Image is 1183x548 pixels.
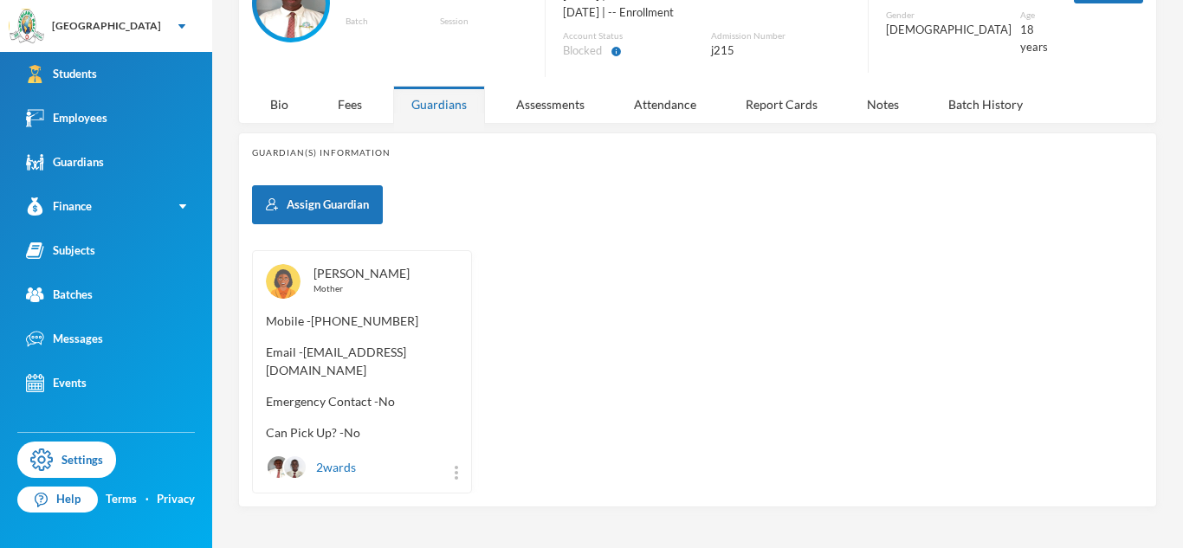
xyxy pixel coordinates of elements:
span: Can Pick Up? - No [266,423,458,442]
img: GUARDIAN [266,264,301,299]
div: Assessments [498,86,603,123]
div: Admission Number [711,29,850,42]
div: Batch History [930,86,1041,123]
a: Settings [17,442,116,478]
div: Finance [26,197,92,216]
div: [DEMOGRAPHIC_DATA] [886,22,1012,39]
a: Terms [106,491,137,508]
div: Batches [26,286,93,304]
div: Fees [320,86,380,123]
div: · [145,491,149,508]
i: info [611,46,622,57]
span: Mobile - [PHONE_NUMBER] [266,312,458,330]
button: Assign Guardian [252,185,383,224]
a: Help [17,487,98,513]
div: 2 wards [266,455,356,480]
div: Session [440,15,527,28]
div: Age [1020,9,1048,22]
a: Privacy [157,491,195,508]
a: [PERSON_NAME] [314,266,410,280]
div: Account Status [563,29,702,42]
div: Attendance [616,86,714,123]
span: Email - [EMAIL_ADDRESS][DOMAIN_NAME] [266,343,458,379]
img: logo [10,10,44,44]
div: Mother [314,282,458,295]
div: Messages [26,330,103,348]
div: Events [26,374,87,392]
div: Guardians [393,86,485,123]
div: Subjects [26,242,95,260]
div: [DATE] | -- Enrollment [563,4,850,22]
div: Notes [849,86,917,123]
img: STUDENT [268,456,289,478]
div: Gender [886,9,1012,22]
img: add user [266,198,278,210]
div: Students [26,65,97,83]
img: STUDENT [284,456,306,478]
div: 18 years [1020,22,1048,55]
div: Guardian(s) Information [252,146,1143,159]
div: Employees [26,109,107,127]
div: j215 [711,42,850,60]
div: Bio [252,86,307,123]
div: [GEOGRAPHIC_DATA] [52,18,161,34]
span: Blocked [563,42,602,60]
img: more_vert [455,466,458,480]
div: Guardians [26,153,104,171]
div: Batch [346,15,427,28]
span: Emergency Contact - No [266,392,458,410]
div: Report Cards [727,86,836,123]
